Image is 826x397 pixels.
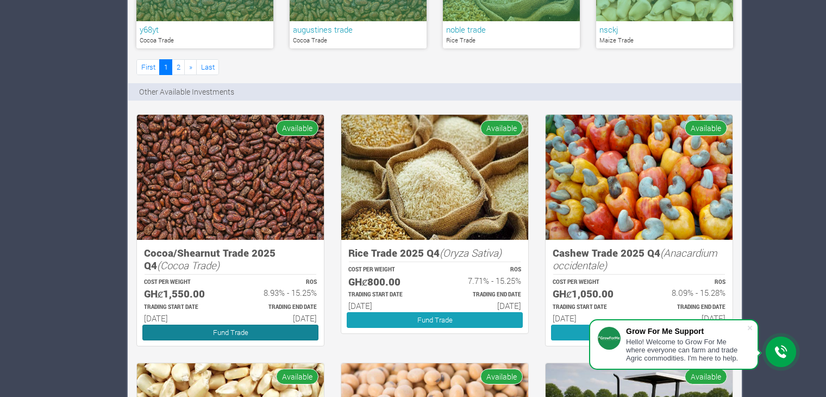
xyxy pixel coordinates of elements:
[551,325,727,340] a: Fund Trade
[137,115,324,240] img: growforme image
[553,303,629,312] p: Estimated Trading Start Date
[276,369,318,384] span: Available
[626,327,747,336] div: Grow For Me Support
[144,303,221,312] p: Estimated Trading Start Date
[553,288,629,300] h5: GHȼ1,050.00
[348,291,425,299] p: Estimated Trading Start Date
[649,278,725,287] p: ROS
[348,276,425,288] h5: GHȼ800.00
[445,301,521,311] h6: [DATE]
[553,313,629,323] h6: [DATE]
[546,115,733,240] img: growforme image
[649,313,725,323] h6: [DATE]
[348,301,425,311] h6: [DATE]
[144,288,221,300] h5: GHȼ1,550.00
[348,247,521,259] h5: Rice Trade 2025 Q4
[240,288,317,297] h6: 8.93% - 15.25%
[599,36,730,45] p: Maize Trade
[140,24,270,34] h6: y68yt
[142,325,318,340] a: Fund Trade
[685,369,727,384] span: Available
[157,258,220,272] i: (Cocoa Trade)
[626,338,747,362] div: Hello! Welcome to Grow For Me where everyone can farm and trade Agric commodities. I'm here to help.
[139,86,234,97] p: Other Available Investments
[685,120,727,136] span: Available
[445,276,521,286] h6: 7.71% - 15.25%
[276,120,318,136] span: Available
[480,369,523,384] span: Available
[445,291,521,299] p: Estimated Trading End Date
[196,59,219,75] a: Last
[172,59,185,75] a: 2
[140,36,270,45] p: Cocoa Trade
[480,120,523,136] span: Available
[240,303,317,312] p: Estimated Trading End Date
[189,62,192,72] span: »
[348,266,425,274] p: COST PER WEIGHT
[240,278,317,287] p: ROS
[649,303,725,312] p: Estimated Trading End Date
[649,288,725,297] h6: 8.09% - 15.28%
[144,247,317,271] h5: Cocoa/Shearnut Trade 2025 Q4
[159,59,172,75] a: 1
[553,246,717,272] i: (Anacardium occidentale)
[144,278,221,287] p: COST PER WEIGHT
[446,36,577,45] p: Rice Trade
[347,312,523,328] a: Fund Trade
[553,278,629,287] p: COST PER WEIGHT
[240,313,317,323] h6: [DATE]
[293,36,423,45] p: Cocoa Trade
[136,59,219,75] nav: Page Navigation
[440,246,502,259] i: (Oryza Sativa)
[553,247,725,271] h5: Cashew Trade 2025 Q4
[341,115,528,240] img: growforme image
[446,24,577,34] h6: noble trade
[599,24,730,34] h6: nsckj
[136,59,160,75] a: First
[293,24,423,34] h6: augustines trade
[445,266,521,274] p: ROS
[144,313,221,323] h6: [DATE]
